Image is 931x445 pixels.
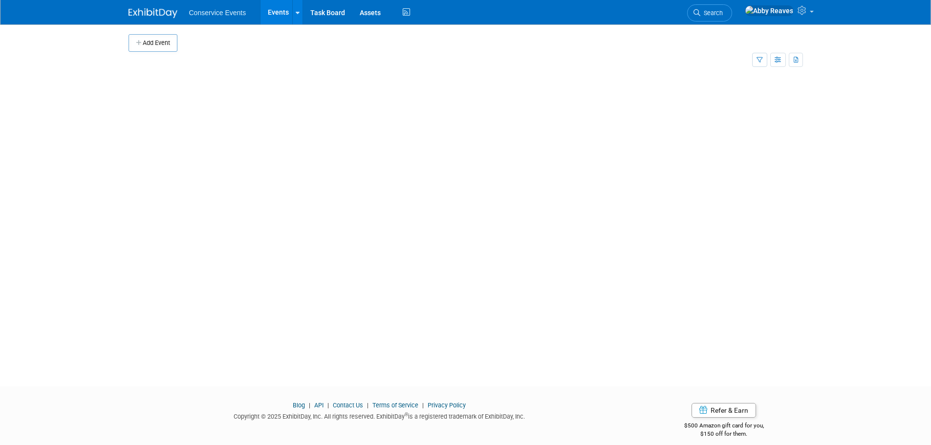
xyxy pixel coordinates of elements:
[692,403,756,418] a: Refer & Earn
[645,430,803,438] div: $150 off for them.
[405,412,408,417] sup: ®
[420,402,426,409] span: |
[314,402,324,409] a: API
[428,402,466,409] a: Privacy Policy
[306,402,313,409] span: |
[189,9,246,17] span: Conservice Events
[129,34,177,52] button: Add Event
[700,9,723,17] span: Search
[372,402,418,409] a: Terms of Service
[325,402,331,409] span: |
[293,402,305,409] a: Blog
[745,5,794,16] img: Abby Reaves
[129,8,177,18] img: ExhibitDay
[687,4,732,21] a: Search
[333,402,363,409] a: Contact Us
[129,410,631,421] div: Copyright © 2025 ExhibitDay, Inc. All rights reserved. ExhibitDay is a registered trademark of Ex...
[365,402,371,409] span: |
[645,415,803,438] div: $500 Amazon gift card for you,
